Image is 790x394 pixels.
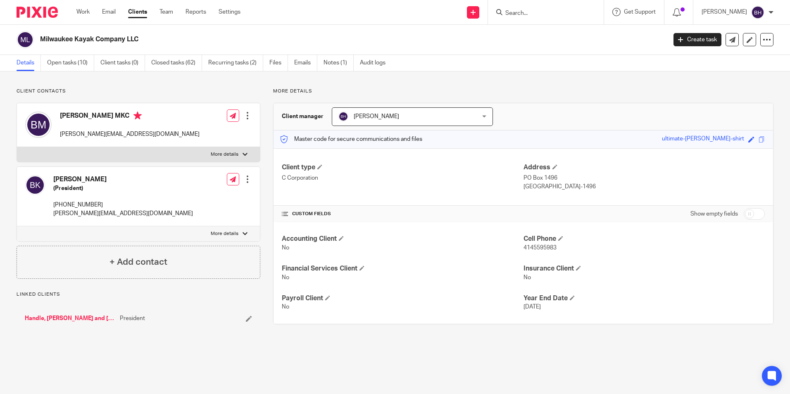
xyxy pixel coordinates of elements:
img: svg%3E [751,6,764,19]
p: More details [273,88,773,95]
h4: + Add contact [109,256,167,268]
p: C Corporation [282,174,523,182]
p: More details [211,151,238,158]
span: No [282,275,289,280]
a: Email [102,8,116,16]
a: Files [269,55,288,71]
p: Client contacts [17,88,260,95]
a: Client tasks (0) [100,55,145,71]
h4: Payroll Client [282,294,523,303]
input: Search [504,10,579,17]
span: No [523,275,531,280]
p: PO Box 1496 [523,174,765,182]
h4: Financial Services Client [282,264,523,273]
a: Recurring tasks (2) [208,55,263,71]
p: [PERSON_NAME][EMAIL_ADDRESS][DOMAIN_NAME] [60,130,200,138]
span: No [282,304,289,310]
a: Reports [186,8,206,16]
h4: Insurance Client [523,264,765,273]
h4: Accounting Client [282,235,523,243]
a: Closed tasks (62) [151,55,202,71]
img: svg%3E [17,31,34,48]
h4: Year End Date [523,294,765,303]
h4: Address [523,163,765,172]
p: [PERSON_NAME] [702,8,747,16]
a: Handle, [PERSON_NAME] and [PERSON_NAME] [25,314,116,323]
span: Get Support [624,9,656,15]
a: Emails [294,55,317,71]
span: No [282,245,289,251]
img: svg%3E [338,112,348,121]
span: 4145595983 [523,245,557,251]
a: Notes (1) [324,55,354,71]
label: Show empty fields [690,210,738,218]
h4: [PERSON_NAME] MKC [60,112,200,122]
img: svg%3E [25,112,52,138]
i: Primary [133,112,142,120]
p: [PERSON_NAME][EMAIL_ADDRESS][DOMAIN_NAME] [53,209,193,218]
a: Team [159,8,173,16]
h4: Client type [282,163,523,172]
img: svg%3E [25,175,45,195]
a: Details [17,55,41,71]
a: Work [76,8,90,16]
p: Linked clients [17,291,260,298]
h4: [PERSON_NAME] [53,175,193,184]
a: Open tasks (10) [47,55,94,71]
div: ultimate-[PERSON_NAME]-shirt [662,135,744,144]
h4: CUSTOM FIELDS [282,211,523,217]
p: [PHONE_NUMBER] [53,201,193,209]
p: More details [211,230,238,237]
a: Audit logs [360,55,392,71]
span: President [120,314,145,323]
span: [PERSON_NAME] [354,114,399,119]
p: Master code for secure communications and files [280,135,422,143]
h3: Client manager [282,112,324,121]
img: Pixie [17,7,58,18]
h4: Cell Phone [523,235,765,243]
p: [GEOGRAPHIC_DATA]-1496 [523,183,765,191]
a: Clients [128,8,147,16]
h2: Milwaukee Kayak Company LLC [40,35,537,44]
h5: (President) [53,184,193,192]
a: Create task [673,33,721,46]
span: [DATE] [523,304,541,310]
a: Settings [219,8,240,16]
